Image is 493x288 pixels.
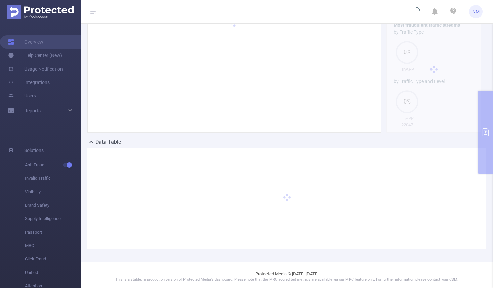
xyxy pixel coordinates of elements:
a: Usage Notification [8,62,63,76]
span: Invalid Traffic [25,172,81,185]
span: Anti-Fraud [25,158,81,172]
p: This is a stable, in production version of Protected Media's dashboard. Please note that the MRC ... [97,277,476,283]
a: Reports [24,104,41,117]
span: MRC [25,239,81,252]
span: Brand Safety [25,199,81,212]
i: icon: loading [412,7,420,16]
span: NM [472,5,480,18]
a: Overview [8,35,43,49]
span: Visibility [25,185,81,199]
a: Integrations [8,76,50,89]
span: Supply Intelligence [25,212,81,225]
span: Click Fraud [25,252,81,266]
img: Protected Media [7,5,74,19]
span: Reports [24,108,41,113]
a: Users [8,89,36,102]
span: Unified [25,266,81,279]
h2: Data Table [95,138,121,146]
a: Help Center (New) [8,49,62,62]
span: Solutions [24,143,44,157]
span: Passport [25,225,81,239]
